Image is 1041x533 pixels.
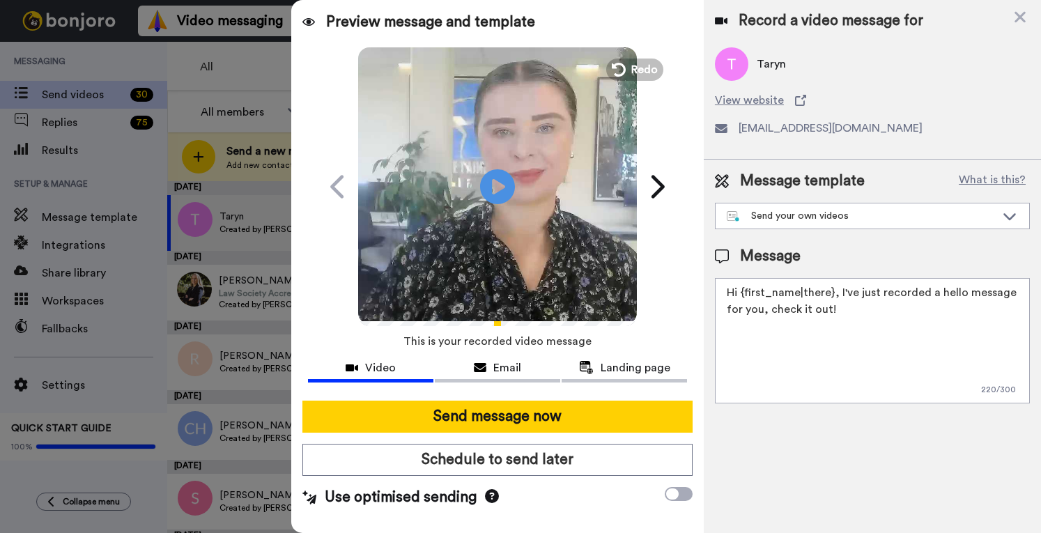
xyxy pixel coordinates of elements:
img: nextgen-template.svg [727,211,740,222]
span: This is your recorded video message [403,326,592,357]
span: View website [715,92,784,109]
span: Message [740,246,801,267]
span: Landing page [601,360,670,376]
a: View website [715,92,1030,109]
textarea: Hi {first_name|there}, I've just recorded a hello message for you, check it out! [715,278,1030,403]
span: Email [493,360,521,376]
button: What is this? [955,171,1030,192]
button: Send message now [302,401,693,433]
span: [EMAIL_ADDRESS][DOMAIN_NAME] [739,120,923,137]
span: Message template [740,171,865,192]
div: Send your own videos [727,209,996,223]
span: Video [365,360,396,376]
button: Schedule to send later [302,444,693,476]
span: Use optimised sending [325,487,477,508]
